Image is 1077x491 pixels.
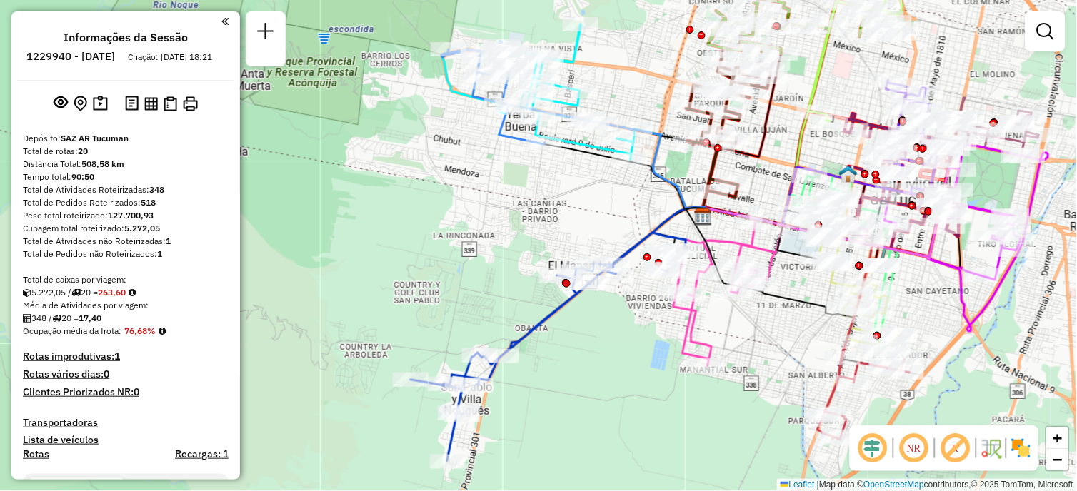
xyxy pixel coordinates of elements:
div: Cubagem total roteirizado: [23,222,229,235]
i: Total de rotas [52,314,61,323]
button: Centralizar mapa no depósito ou ponto de apoio [71,93,90,115]
span: − [1053,450,1063,468]
span: Ocultar NR [897,431,931,465]
strong: 76,68% [124,325,156,336]
div: Tempo total: [23,171,229,183]
strong: 20 [78,146,88,156]
div: Total de caixas por viagem: [23,273,229,286]
button: Visualizar relatório de Roteirização [141,93,161,113]
a: Zoom out [1047,449,1068,470]
span: Ocupação média da frota: [23,325,121,336]
span: + [1053,429,1063,447]
i: Total de rotas [71,288,81,297]
img: SAZ AR Tucuman [694,208,713,226]
i: Cubagem total roteirizado [23,288,31,297]
div: Map data © contributors,© 2025 TomTom, Microsoft [777,479,1077,491]
h6: 1229940 - [DATE] [26,50,115,63]
strong: 1 [157,248,162,259]
div: Total de Pedidos Roteirizados: [23,196,229,209]
div: Total de Atividades não Roteirizadas: [23,235,229,248]
button: Logs desbloquear sessão [122,93,141,115]
h4: Recargas: 1 [175,448,229,460]
button: Visualizar Romaneio [161,93,180,114]
strong: 127.700,93 [108,210,154,221]
span: | [817,480,819,490]
a: Leaflet [781,480,815,490]
i: Total de Atividades [23,314,31,323]
strong: 90:50 [71,171,94,182]
strong: 0 [104,368,109,380]
button: Imprimir Rotas [180,93,201,114]
img: Exibir/Ocultar setores [1010,437,1033,460]
strong: 1 [166,236,171,246]
span: Exibir rótulo [938,431,973,465]
strong: 348 [149,184,164,195]
h4: Rotas improdutivas: [23,350,229,363]
strong: 263,60 [98,287,126,298]
strong: 0 [134,385,139,398]
div: Média de Atividades por viagem: [23,299,229,312]
h4: Informações da Sessão [64,31,188,44]
div: Total de rotas: [23,145,229,158]
strong: 508,58 km [81,158,124,169]
a: Zoom in [1047,427,1068,449]
strong: SAZ AR Tucuman [61,133,129,143]
strong: 5.272,05 [124,223,160,233]
h4: Rotas vários dias: [23,368,229,380]
button: Exibir sessão original [51,92,71,115]
div: 5.272,05 / 20 = [23,286,229,299]
div: Total de Atividades Roteirizadas: [23,183,229,196]
img: Fluxo de ruas [980,437,1003,460]
strong: 1 [114,350,120,363]
div: 348 / 20 = [23,312,229,325]
div: Peso total roteirizado: [23,209,229,222]
a: Clique aqui para minimizar o painel [221,13,229,29]
i: Meta Caixas/viagem: 304,19 Diferença: -40,59 [129,288,136,297]
div: Total de Pedidos não Roteirizados: [23,248,229,260]
a: Rotas [23,448,49,460]
strong: 17,40 [79,313,101,323]
h4: Clientes Priorizados NR: [23,386,229,398]
img: UDC - Tucuman [839,165,858,183]
a: OpenStreetMap [864,480,925,490]
strong: 518 [141,197,156,208]
div: Criação: [DATE] 18:21 [122,51,218,64]
h4: Transportadoras [23,417,229,429]
h4: Lista de veículos [23,434,229,446]
div: Distância Total: [23,158,229,171]
div: Depósito: [23,132,229,145]
button: Painel de Sugestão [90,93,111,115]
span: Ocultar deslocamento [856,431,890,465]
em: Média calculada utilizando a maior ocupação (%Peso ou %Cubagem) de cada rota da sessão. Rotas cro... [159,327,166,335]
a: Nova sessão e pesquisa [251,17,280,49]
a: Exibir filtros [1031,17,1060,46]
